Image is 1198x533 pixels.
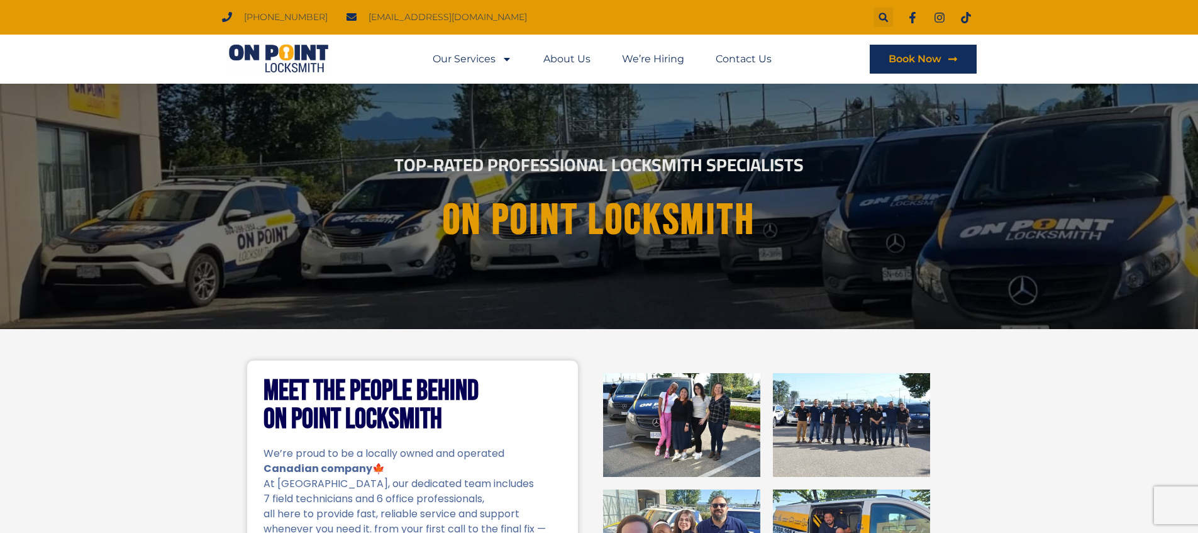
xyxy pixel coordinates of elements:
[870,45,977,74] a: Book Now
[773,373,930,477] img: On Point Locksmith Port Coquitlam, BC 2
[263,491,562,507] p: 7 field technicians and 6 office professionals,
[622,45,684,74] a: We’re Hiring
[889,54,941,64] span: Book Now
[263,446,562,461] p: We’re proud to be a locally owned and operated
[260,197,938,244] h1: On point Locksmith
[250,156,949,174] h2: Top-Rated Professional Locksmith Specialists
[263,377,562,434] h2: Meet the People Behind On Point Locksmith
[433,45,512,74] a: Our Services
[263,461,562,491] p: 🍁 At [GEOGRAPHIC_DATA], our dedicated team includes
[263,507,562,522] p: all here to provide fast, reliable service and support
[433,45,772,74] nav: Menu
[716,45,772,74] a: Contact Us
[603,373,760,477] img: On Point Locksmith Port Coquitlam, BC 1
[543,45,591,74] a: About Us
[874,8,893,27] div: Search
[263,461,372,476] strong: Canadian company
[241,9,328,26] span: [PHONE_NUMBER]
[365,9,527,26] span: [EMAIL_ADDRESS][DOMAIN_NAME]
